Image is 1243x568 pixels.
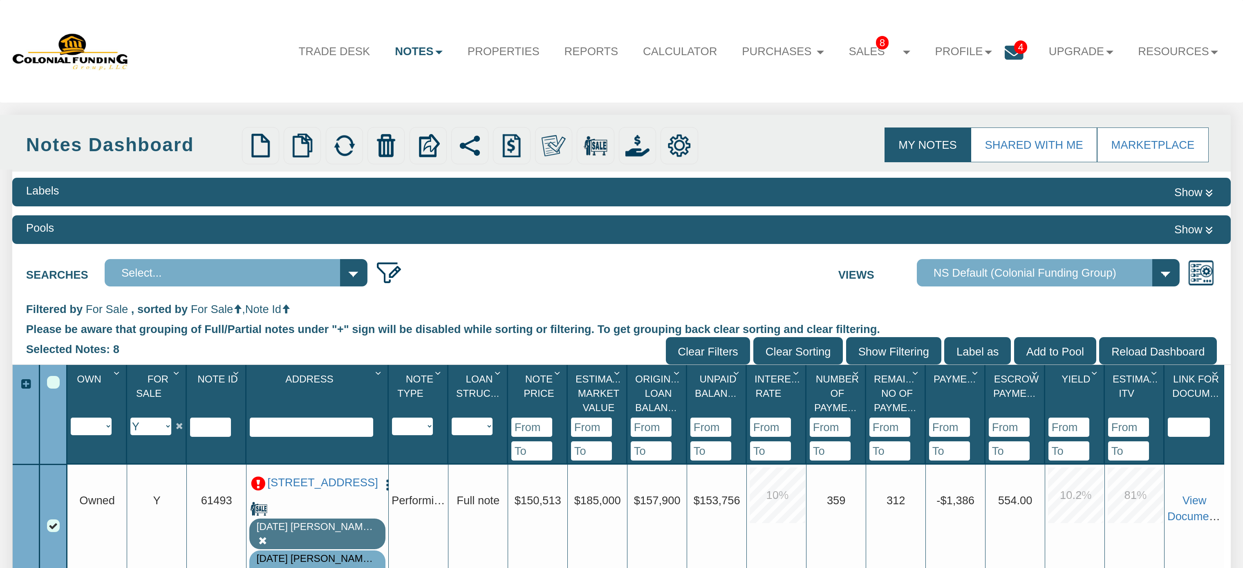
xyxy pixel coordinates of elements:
div: Sort None [929,368,984,461]
input: To [989,441,1030,461]
span: Own [77,373,101,385]
input: From [511,418,552,437]
div: Sort None [810,368,865,461]
div: Sort None [750,368,805,461]
div: Column Menu [1028,365,1044,380]
div: 10.2 [1048,467,1104,523]
div: Column Menu [909,365,924,380]
div: For Sale Sort None [130,368,186,418]
a: Properties [455,35,552,68]
span: Note Type [397,373,433,399]
div: Column Menu [849,365,865,380]
input: To [631,441,672,461]
div: Sort None [1168,368,1224,437]
div: Note Price Sort None [511,368,567,418]
button: Press to open the note menu [381,476,394,492]
div: Remaining No Of Payments Sort None [869,368,925,418]
div: Sort None [631,368,686,461]
a: 712 Ave M, S. Houston, TX, 77587 [267,476,376,490]
div: 81.0 [1108,467,1163,523]
span: Remaining No Of Payments [874,373,930,413]
a: 4 [1005,35,1037,75]
div: Sort None [250,368,387,437]
span: Number Of Payments [814,373,867,413]
span: sorted by [137,303,188,315]
div: Loan Structure Sort None [452,368,507,418]
img: copy.png [290,134,314,158]
input: From [989,418,1030,437]
div: Column Menu [432,365,447,380]
div: Sort None [1108,368,1163,461]
div: Sort None [392,368,447,435]
div: Sort None [869,368,925,461]
img: make_own.png [542,134,566,158]
span: Estimated Itv [1113,373,1169,399]
div: Column Menu [551,365,566,380]
div: Estimated Market Value Sort None [571,368,626,418]
input: Clear Sorting [753,337,843,365]
label: Searches [26,259,105,283]
input: From [869,418,910,437]
img: 579666 [12,32,129,71]
span: 61493 [201,494,232,506]
input: From [1048,418,1089,437]
span: $157,900 [634,494,681,506]
input: To [869,441,910,461]
span: Yield [1062,373,1090,385]
input: From [750,418,791,437]
div: Column Menu [670,365,685,380]
span: Unpaid Balance [695,373,741,399]
span: 312 [887,494,905,506]
span: -$1,386 [936,494,974,506]
input: To [511,441,552,461]
div: Column Menu [611,365,626,380]
span: Payment(P&I) [934,373,1003,385]
a: Upgrade [1036,35,1126,68]
input: From [690,418,731,437]
span: , [242,303,245,315]
input: To [1048,441,1089,461]
a: Purchases [730,35,836,68]
input: To [810,441,851,461]
span: Filtered by [26,303,83,315]
input: To [1108,441,1149,461]
div: Escrow Payment Sort None [989,368,1044,418]
img: trash.png [374,134,398,158]
div: Column Menu [230,365,245,380]
div: Column Menu [372,365,387,380]
span: Owned [79,494,115,506]
div: Sort None [511,368,567,461]
div: Note Type Sort None [392,368,447,418]
span: Note Id [245,303,281,315]
span: Link For Documents [1172,373,1236,399]
input: From [571,418,612,437]
div: Sort None [130,368,186,435]
img: settings.png [667,134,692,158]
div: Note is contained in the pool 8-21-25 Mixon 001 T1 [257,552,378,566]
div: Link For Documents Sort None [1168,368,1224,418]
span: Note Price [524,373,554,399]
input: To [690,441,731,461]
span: Escrow Payment [993,373,1040,399]
div: Column Menu [730,365,745,380]
img: new.png [249,134,273,158]
div: Labels [26,183,59,199]
div: Column Menu [969,365,984,380]
span: For Sale [86,303,128,315]
span: 8 [876,36,889,49]
span: , [131,303,134,315]
span: For Sale [136,373,168,399]
img: edit_filter_icon.png [375,259,403,286]
a: Sales8 [836,35,923,69]
span: 554.00 [998,494,1032,506]
div: Column Menu [1088,365,1103,380]
div: Select All [47,376,60,389]
span: Note Id [197,373,238,385]
div: Address Sort None [250,368,387,418]
div: Notes Dashboard [26,132,237,158]
div: Expand All [13,376,39,392]
span: 4 [1014,40,1027,54]
img: export.svg [416,134,440,158]
img: share.svg [458,134,482,158]
span: Performing [392,494,446,506]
